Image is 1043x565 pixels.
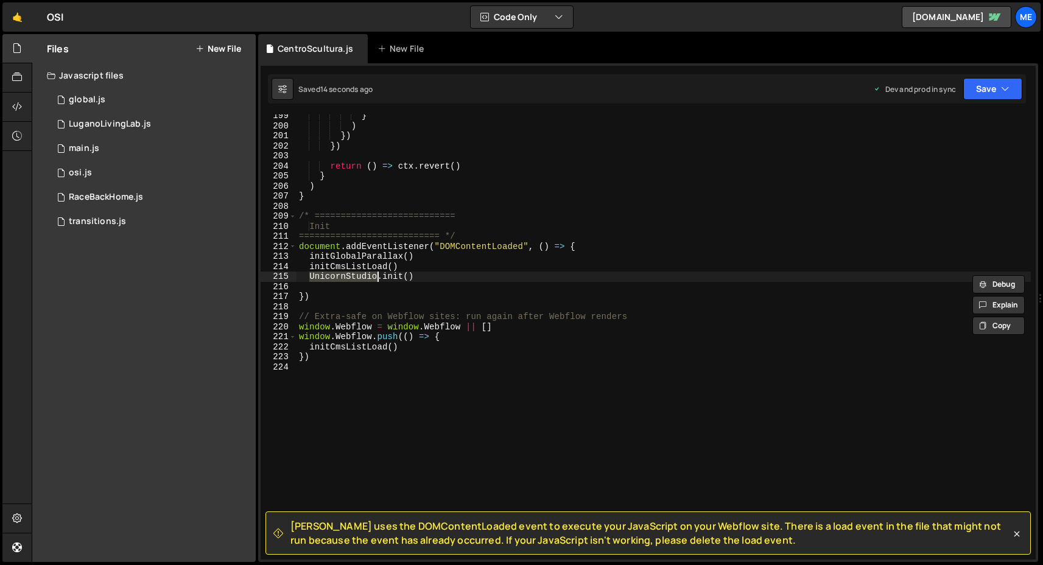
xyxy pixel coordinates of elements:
[261,262,297,272] div: 214
[261,282,297,292] div: 216
[69,94,105,105] div: global.js
[69,119,151,130] div: LuganoLivingLab.js
[47,136,256,161] div: 13341/38761.js
[1015,6,1037,28] a: Me
[69,143,99,154] div: main.js
[69,167,92,178] div: osi.js
[261,272,297,282] div: 215
[261,322,297,332] div: 220
[261,251,297,262] div: 213
[261,131,297,141] div: 201
[278,43,353,55] div: CentroScultura.js
[69,192,143,203] div: RaceBackHome.js
[47,88,256,112] div: 13341/33269.js
[195,44,241,54] button: New File
[378,43,429,55] div: New File
[47,161,256,185] div: 13341/44702.js
[261,231,297,242] div: 211
[261,222,297,232] div: 210
[471,6,573,28] button: Code Only
[32,63,256,88] div: Javascript files
[873,84,956,94] div: Dev and prod in sync
[261,141,297,152] div: 202
[2,2,32,32] a: 🤙
[261,171,297,181] div: 205
[963,78,1022,100] button: Save
[261,191,297,202] div: 207
[47,112,256,136] div: 13341/42528.js
[261,312,297,322] div: 219
[320,84,373,94] div: 14 seconds ago
[972,275,1025,293] button: Debug
[261,151,297,161] div: 203
[261,302,297,312] div: 218
[902,6,1011,28] a: [DOMAIN_NAME]
[47,10,63,24] div: OSI
[69,216,126,227] div: transitions.js
[261,211,297,222] div: 209
[261,181,297,192] div: 206
[290,519,1011,547] span: [PERSON_NAME] uses the DOMContentLoaded event to execute your JavaScript on your Webflow site. Th...
[261,202,297,212] div: 208
[298,84,373,94] div: Saved
[47,185,256,209] div: 13341/42117.js
[47,209,256,234] div: 13341/38831.js
[261,111,297,121] div: 199
[261,292,297,302] div: 217
[261,121,297,132] div: 200
[261,332,297,342] div: 221
[261,362,297,373] div: 224
[47,42,69,55] h2: Files
[972,296,1025,314] button: Explain
[261,352,297,362] div: 223
[972,317,1025,335] button: Copy
[261,242,297,252] div: 212
[261,342,297,353] div: 222
[261,161,297,172] div: 204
